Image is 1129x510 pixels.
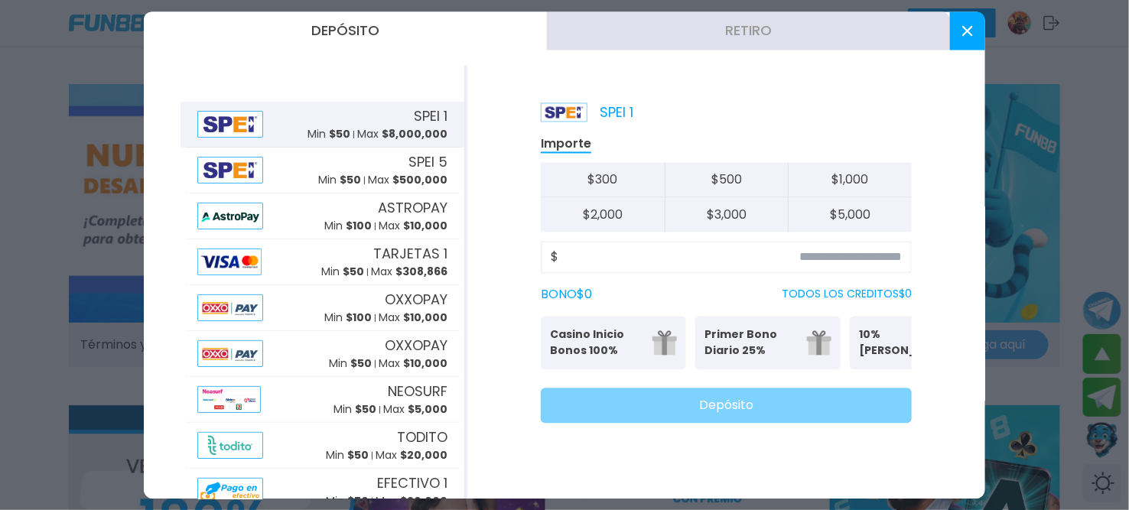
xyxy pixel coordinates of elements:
[326,448,369,464] p: Min
[144,11,547,50] button: Depósito
[385,290,447,310] span: OXXOPAY
[782,287,912,303] p: TODOS LOS CREDITOS $ 0
[382,127,447,142] span: $ 8,000,000
[346,310,372,326] span: $ 100
[318,173,361,189] p: Min
[181,285,464,331] button: AlipayOXXOPAYMin $100Max $10,000
[392,173,447,188] span: $ 500,000
[788,197,912,232] button: $5,000
[397,427,447,448] span: TODITO
[181,377,464,423] button: AlipayNEOSURFMin $50Max $5,000
[400,494,447,509] span: $ 20,000
[181,423,464,469] button: AlipayTODITOMin $50Max $20,000
[379,219,447,235] p: Max
[197,294,263,321] img: Alipay
[388,382,447,402] span: NEOSURF
[321,265,364,281] p: Min
[197,249,262,275] img: Alipay
[181,148,464,193] button: AlipaySPEI 5Min $50Max $500,000
[403,310,447,326] span: $ 10,000
[550,326,643,359] p: Casino Inicio Bonos 100%
[408,402,447,417] span: $ 5,000
[385,336,447,356] span: OXXOPAY
[652,330,677,355] img: gift
[547,11,950,50] button: Retiro
[373,244,447,265] span: TARJETAS 1
[400,448,447,463] span: $ 20,000
[197,157,263,184] img: Alipay
[541,316,686,369] button: Casino Inicio Bonos 100%
[197,203,263,229] img: Alipay
[181,193,464,239] button: AlipayASTROPAYMin $100Max $10,000
[377,473,447,494] span: EFECTIVO 1
[376,448,447,464] p: Max
[343,265,364,280] span: $ 50
[346,219,372,234] span: $ 100
[350,356,372,372] span: $ 50
[368,173,447,189] p: Max
[695,316,841,369] button: Primer Bono Diario 25%
[197,478,263,505] img: Alipay
[551,248,558,266] span: $
[379,356,447,372] p: Max
[371,265,447,281] p: Max
[403,356,447,372] span: $ 10,000
[541,162,665,197] button: $300
[541,102,587,122] img: Platform Logo
[181,239,464,285] button: AlipayTARJETAS 1Min $50Max $308,866
[541,388,912,423] button: Depósito
[329,356,372,372] p: Min
[181,102,464,148] button: AlipaySPEI 1Min $50Max $8,000,000
[329,127,350,142] span: $ 50
[197,432,263,459] img: Alipay
[340,173,361,188] span: $ 50
[324,310,372,326] p: Min
[395,265,447,280] span: $ 308,866
[403,219,447,234] span: $ 10,000
[850,316,995,369] button: 10% [PERSON_NAME]
[347,448,369,463] span: $ 50
[355,402,376,417] span: $ 50
[197,111,263,138] img: Alipay
[307,127,350,143] p: Min
[379,310,447,326] p: Max
[347,494,369,509] span: $ 50
[408,152,447,173] span: SPEI 5
[807,330,831,355] img: gift
[788,162,912,197] button: $1,000
[333,402,376,418] p: Min
[859,326,952,359] p: 10% [PERSON_NAME]
[414,106,447,127] span: SPEI 1
[541,102,633,122] p: SPEI 1
[378,198,447,219] span: ASTROPAY
[383,402,447,418] p: Max
[181,331,464,377] button: AlipayOXXOPAYMin $50Max $10,000
[541,197,665,232] button: $2,000
[197,340,263,367] img: Alipay
[704,326,798,359] p: Primer Bono Diario 25%
[665,197,789,232] button: $3,000
[357,127,447,143] p: Max
[197,386,261,413] img: Alipay
[665,162,789,197] button: $500
[326,494,369,510] p: Min
[376,494,447,510] p: Max
[324,219,372,235] p: Min
[541,285,592,304] label: BONO $ 0
[541,135,591,153] p: Importe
